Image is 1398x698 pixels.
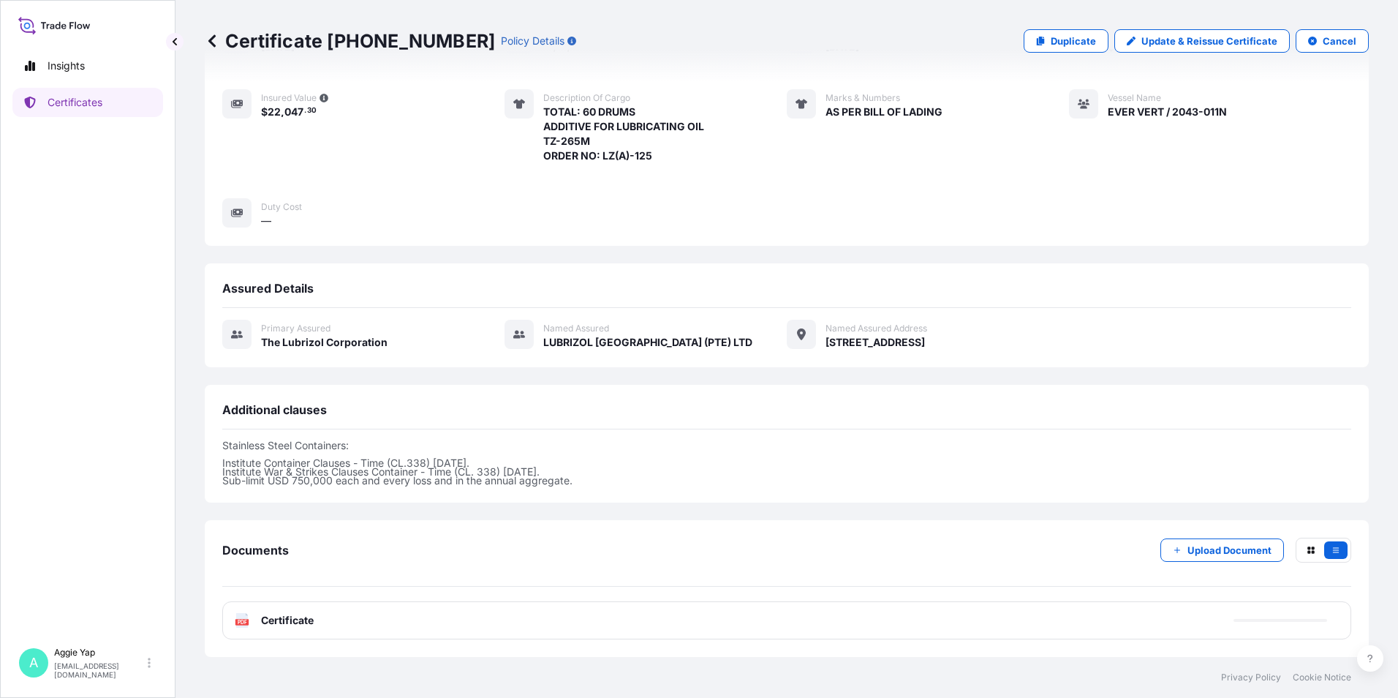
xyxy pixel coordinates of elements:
[543,92,630,104] span: Description of cargo
[1293,672,1351,683] a: Cookie Notice
[48,95,102,110] p: Certificates
[261,92,317,104] span: Insured Value
[1108,105,1227,119] span: EVER VERT / 2043-011N
[1024,29,1108,53] a: Duplicate
[205,29,495,53] p: Certificate [PHONE_NUMBER]
[543,323,609,334] span: Named Assured
[501,34,564,48] p: Policy Details
[284,107,303,117] span: 047
[307,108,317,113] span: 30
[261,323,330,334] span: Primary assured
[48,59,85,73] p: Insights
[261,107,268,117] span: $
[261,613,314,628] span: Certificate
[1323,34,1356,48] p: Cancel
[543,335,752,350] span: LUBRIZOL [GEOGRAPHIC_DATA] (PTE) LTD
[825,335,925,350] span: [STREET_ADDRESS]
[54,647,145,658] p: Aggie Yap
[12,88,163,117] a: Certificates
[268,107,281,117] span: 22
[304,108,306,113] span: .
[261,214,271,228] span: —
[1187,543,1272,558] p: Upload Document
[825,105,942,119] span: AS PER BILL OF LADING
[12,51,163,80] a: Insights
[222,402,327,417] span: Additional clauses
[261,201,302,213] span: Duty Cost
[261,335,388,350] span: The Lubrizol Corporation
[1141,34,1277,48] p: Update & Reissue Certificate
[54,661,145,679] p: [EMAIL_ADDRESS][DOMAIN_NAME]
[29,656,38,670] span: A
[543,105,704,163] span: TOTAL: 60 DRUMS ADDITIVE FOR LUBRICATING OIL TZ-265M ORDER NO: LZ(A)-125
[222,281,314,296] span: Assured Details
[825,92,900,104] span: Marks & Numbers
[238,620,247,625] text: PDF
[1108,92,1161,104] span: Vessel Name
[1160,538,1284,562] button: Upload Document
[1114,29,1290,53] a: Update & Reissue Certificate
[281,107,284,117] span: ,
[1221,672,1281,683] a: Privacy Policy
[1051,34,1096,48] p: Duplicate
[222,441,1351,485] p: Stainless Steel Containers: Institute Container Clauses - Time (CL.338) [DATE]. Institute War & S...
[1296,29,1369,53] button: Cancel
[222,543,289,558] span: Documents
[825,323,927,334] span: Named Assured Address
